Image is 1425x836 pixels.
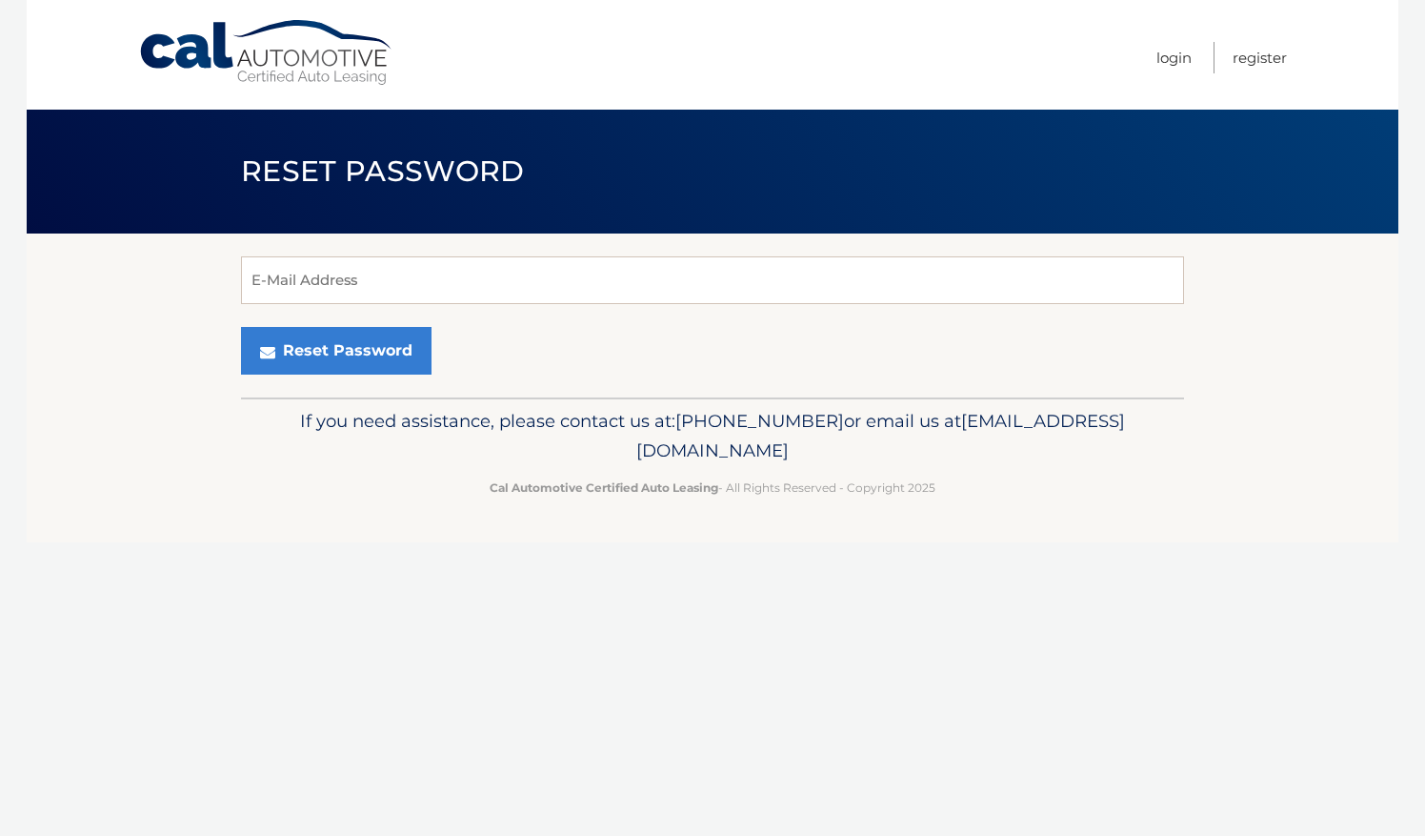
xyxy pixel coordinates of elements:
span: Reset Password [241,153,524,189]
p: If you need assistance, please contact us at: or email us at [253,406,1172,467]
a: Cal Automotive [138,19,395,87]
input: E-Mail Address [241,256,1184,304]
p: - All Rights Reserved - Copyright 2025 [253,478,1172,498]
a: Register [1233,42,1287,73]
strong: Cal Automotive Certified Auto Leasing [490,480,718,495]
button: Reset Password [241,327,432,375]
span: [PHONE_NUMBER] [675,410,844,432]
a: Login [1156,42,1192,73]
